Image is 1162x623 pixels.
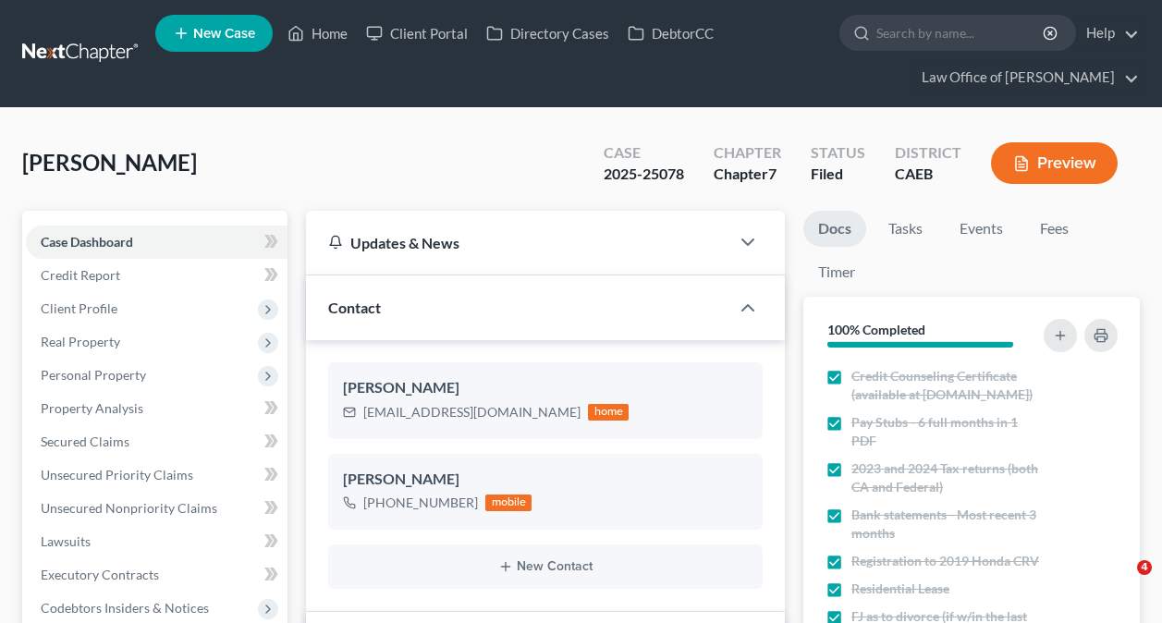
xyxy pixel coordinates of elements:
[41,467,193,483] span: Unsecured Priority Claims
[41,234,133,250] span: Case Dashboard
[874,211,937,247] a: Tasks
[41,533,91,549] span: Lawsuits
[26,259,287,292] a: Credit Report
[851,552,1039,570] span: Registration to 2019 Honda CRV
[912,61,1139,94] a: Law Office of [PERSON_NAME]
[41,267,120,283] span: Credit Report
[604,142,684,164] div: Case
[26,458,287,492] a: Unsecured Priority Claims
[851,459,1040,496] span: 2023 and 2024 Tax returns (both CA and Federal)
[1077,17,1139,50] a: Help
[477,17,618,50] a: Directory Cases
[41,567,159,582] span: Executory Contracts
[714,164,781,185] div: Chapter
[851,580,949,598] span: Residential Lease
[851,413,1040,450] span: Pay Stubs - 6 full months in 1 PDF
[768,165,777,182] span: 7
[41,334,120,349] span: Real Property
[851,367,1040,404] span: Credit Counseling Certificate (available at [DOMAIN_NAME])
[811,164,865,185] div: Filed
[26,492,287,525] a: Unsecured Nonpriority Claims
[343,469,748,491] div: [PERSON_NAME]
[714,142,781,164] div: Chapter
[827,322,925,337] strong: 100% Completed
[357,17,477,50] a: Client Portal
[41,600,209,616] span: Codebtors Insiders & Notices
[1099,560,1144,605] iframe: Intercom live chat
[41,300,117,316] span: Client Profile
[803,211,866,247] a: Docs
[26,425,287,458] a: Secured Claims
[41,367,146,383] span: Personal Property
[485,495,532,511] div: mobile
[26,392,287,425] a: Property Analysis
[41,400,143,416] span: Property Analysis
[26,558,287,592] a: Executory Contracts
[343,377,748,399] div: [PERSON_NAME]
[363,494,478,512] div: [PHONE_NUMBER]
[278,17,357,50] a: Home
[193,27,255,41] span: New Case
[328,299,381,316] span: Contact
[363,403,581,421] div: [EMAIL_ADDRESS][DOMAIN_NAME]
[991,142,1118,184] button: Preview
[41,434,129,449] span: Secured Claims
[1137,560,1152,575] span: 4
[851,506,1040,543] span: Bank statements - Most recent 3 months
[895,142,961,164] div: District
[876,16,1046,50] input: Search by name...
[1025,211,1084,247] a: Fees
[588,404,629,421] div: home
[803,254,870,290] a: Timer
[618,17,723,50] a: DebtorCC
[26,226,287,259] a: Case Dashboard
[41,500,217,516] span: Unsecured Nonpriority Claims
[895,164,961,185] div: CAEB
[811,142,865,164] div: Status
[26,525,287,558] a: Lawsuits
[604,164,684,185] div: 2025-25078
[343,559,748,574] button: New Contact
[328,233,707,252] div: Updates & News
[22,149,197,176] span: [PERSON_NAME]
[945,211,1018,247] a: Events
